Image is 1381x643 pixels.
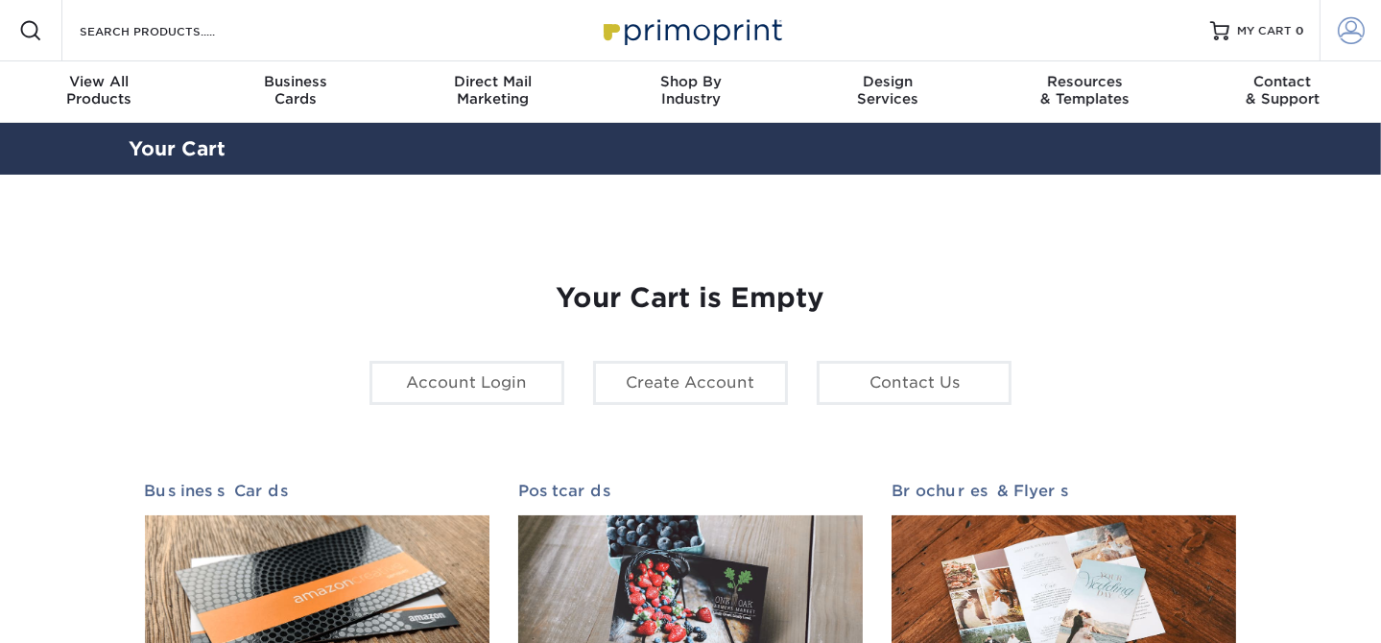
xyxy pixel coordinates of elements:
a: Contact Us [817,361,1012,405]
span: Business [198,73,395,90]
a: Account Login [369,361,564,405]
span: Shop By [592,73,790,90]
span: 0 [1296,24,1304,37]
a: Shop ByIndustry [592,61,790,123]
a: Contact& Support [1183,61,1381,123]
a: Direct MailMarketing [394,61,592,123]
a: DesignServices [789,61,987,123]
span: Resources [987,73,1184,90]
div: Marketing [394,73,592,107]
h2: Postcards [518,482,863,500]
div: Services [789,73,987,107]
div: Industry [592,73,790,107]
div: & Templates [987,73,1184,107]
span: Direct Mail [394,73,592,90]
a: Resources& Templates [987,61,1184,123]
span: Contact [1183,73,1381,90]
div: & Support [1183,73,1381,107]
span: MY CART [1237,23,1292,39]
a: BusinessCards [198,61,395,123]
h2: Business Cards [145,482,489,500]
img: Primoprint [595,10,787,51]
div: Cards [198,73,395,107]
a: Create Account [593,361,788,405]
h2: Brochures & Flyers [892,482,1236,500]
a: Your Cart [130,137,226,160]
h1: Your Cart is Empty [145,282,1237,315]
input: SEARCH PRODUCTS..... [78,19,265,42]
span: Design [789,73,987,90]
